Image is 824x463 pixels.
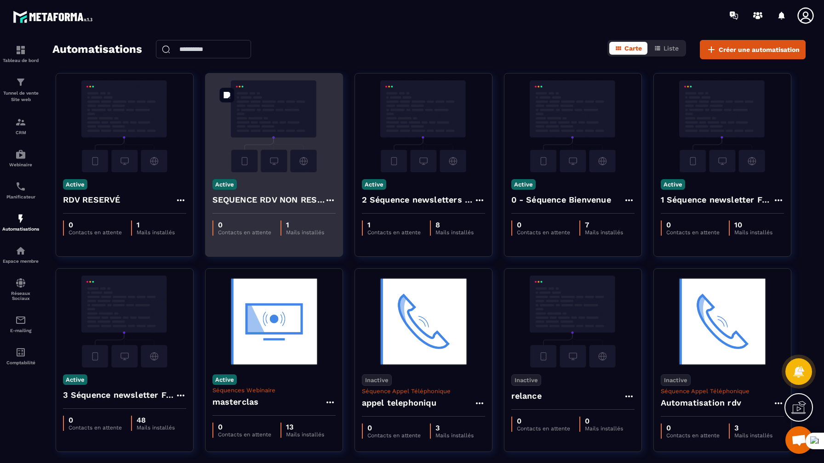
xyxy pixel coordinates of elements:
[585,425,623,432] p: Mails installés
[435,229,474,236] p: Mails installés
[212,374,237,385] p: Active
[2,238,39,271] a: automationsautomationsEspace membre
[734,220,772,229] p: 10
[661,179,685,190] p: Active
[362,193,474,206] h4: 2 Séquence newsletters Femme Libérée
[2,259,39,264] p: Espace membre
[2,360,39,365] p: Comptabilité
[15,347,26,358] img: accountant
[137,416,175,424] p: 48
[2,340,39,372] a: accountantaccountantComptabilité
[666,220,720,229] p: 0
[63,374,87,385] p: Active
[2,110,39,142] a: formationformationCRM
[734,423,772,432] p: 3
[15,213,26,224] img: automations
[2,226,39,231] p: Automatisations
[2,90,39,103] p: Tunnel de vente Site web
[666,432,720,439] p: Contacts en attente
[511,374,541,386] p: Inactive
[63,193,120,206] h4: RDV RESERVÉ
[69,220,122,229] p: 0
[661,193,773,206] h4: 1 Séquence newsletter Femme Libérée
[212,193,325,206] h4: SEQUENCE RDV NON RESERVÉ
[13,8,96,25] img: logo
[15,315,26,326] img: email
[15,181,26,192] img: scheduler
[69,229,122,236] p: Contacts en attente
[362,388,485,395] p: Séquence Appel Téléphonique
[517,220,570,229] p: 0
[2,162,39,167] p: Webinaire
[661,396,742,409] h4: Automatisation rdv
[511,390,542,402] h4: relance
[435,220,474,229] p: 8
[2,38,39,70] a: formationformationTableau de bord
[2,308,39,340] a: emailemailE-mailing
[137,229,175,236] p: Mails installés
[69,416,122,424] p: 0
[511,193,611,206] h4: 0 - Séquence Bienvenue
[666,229,720,236] p: Contacts en attente
[15,277,26,288] img: social-network
[734,432,772,439] p: Mails installés
[362,396,436,409] h4: appel telephoniqu
[15,45,26,56] img: formation
[15,149,26,160] img: automations
[367,229,421,236] p: Contacts en attente
[2,328,39,333] p: E-mailing
[367,423,421,432] p: 0
[367,432,421,439] p: Contacts en attente
[362,374,392,386] p: Inactive
[286,220,324,229] p: 1
[585,220,623,229] p: 7
[52,40,142,59] h2: Automatisations
[212,395,259,408] h4: masterclas
[212,276,336,367] img: automation-background
[212,387,336,394] p: Séquences Webinaire
[286,423,324,431] p: 13
[624,45,642,52] span: Carte
[2,194,39,199] p: Planificateur
[517,417,570,425] p: 0
[719,45,800,54] span: Créer une automatisation
[2,70,39,110] a: formationformationTunnel de vente Site web
[362,276,485,367] img: automation-background
[2,291,39,301] p: Réseaux Sociaux
[15,77,26,88] img: formation
[137,424,175,431] p: Mails installés
[511,179,536,190] p: Active
[362,179,386,190] p: Active
[435,423,474,432] p: 3
[585,417,623,425] p: 0
[63,179,87,190] p: Active
[2,130,39,135] p: CRM
[785,426,813,454] div: Mở cuộc trò chuyện
[666,423,720,432] p: 0
[362,80,485,172] img: automation-background
[286,229,324,236] p: Mails installés
[435,432,474,439] p: Mails installés
[2,271,39,308] a: social-networksocial-networkRéseaux Sociaux
[661,374,691,386] p: Inactive
[63,80,186,172] img: automation-background
[2,142,39,174] a: automationsautomationsWebinaire
[2,174,39,206] a: schedulerschedulerPlanificateur
[137,220,175,229] p: 1
[218,220,271,229] p: 0
[212,179,237,190] p: Active
[609,42,647,55] button: Carte
[63,276,186,367] img: automation-background
[585,229,623,236] p: Mails installés
[517,425,570,432] p: Contacts en attente
[15,245,26,256] img: automations
[63,389,175,401] h4: 3 Séquence newsletter Femme Libérée
[648,42,684,55] button: Liste
[212,80,336,172] img: automation-background
[2,58,39,63] p: Tableau de bord
[218,229,271,236] p: Contacts en attente
[661,388,784,395] p: Séquence Appel Téléphonique
[367,220,421,229] p: 1
[15,117,26,128] img: formation
[700,40,806,59] button: Créer une automatisation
